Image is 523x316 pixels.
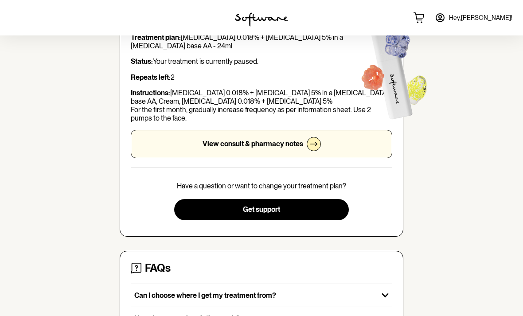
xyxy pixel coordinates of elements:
button: Get support [174,199,348,220]
span: Get support [243,205,280,214]
p: Have a question or want to change your treatment plan? [177,182,346,190]
p: 2 [131,73,392,82]
img: Software treatment bottle [343,4,442,131]
strong: Status: [131,57,153,66]
p: Your treatment is currently paused. [131,57,392,66]
p: Can I choose where I get my treatment from? [134,291,375,300]
h4: FAQs [145,262,171,275]
p: [MEDICAL_DATA] 0.018% + [MEDICAL_DATA] 5% in a [MEDICAL_DATA] base AA - 24ml [131,33,392,50]
strong: Treatment plan: [131,33,181,42]
a: Hey,[PERSON_NAME]! [429,7,518,28]
strong: Repeats left: [131,73,171,82]
p: View consult & pharmacy notes [203,140,303,148]
span: Hey, [PERSON_NAME] ! [449,14,512,22]
button: Can I choose where I get my treatment from? [131,284,392,307]
strong: Instructions: [131,89,170,97]
p: [MEDICAL_DATA] 0.018% + [MEDICAL_DATA] 5% in a [MEDICAL_DATA] base AA, Cream, [MEDICAL_DATA] 0.01... [131,89,392,123]
img: software logo [235,12,288,27]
